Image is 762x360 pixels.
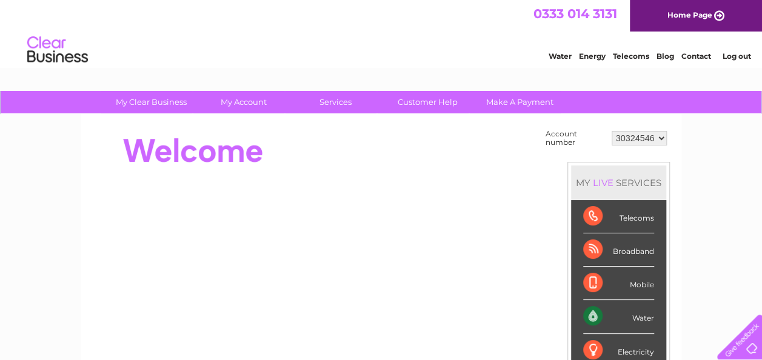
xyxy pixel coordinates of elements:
div: Mobile [583,267,654,300]
div: LIVE [590,177,616,188]
a: Customer Help [378,91,478,113]
a: Contact [681,52,711,61]
a: Log out [722,52,750,61]
div: Broadband [583,233,654,267]
div: Water [583,300,654,333]
a: Water [549,52,572,61]
a: Telecoms [613,52,649,61]
a: Blog [657,52,674,61]
a: Energy [579,52,606,61]
a: My Account [193,91,293,113]
img: logo.png [27,32,89,68]
div: MY SERVICES [571,165,666,200]
td: Account number [543,127,609,150]
a: 0333 014 3131 [533,6,617,21]
a: Services [286,91,386,113]
div: Clear Business is a trading name of Verastar Limited (registered in [GEOGRAPHIC_DATA] No. 3667643... [95,7,668,59]
a: Make A Payment [470,91,570,113]
a: My Clear Business [101,91,201,113]
div: Telecoms [583,200,654,233]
